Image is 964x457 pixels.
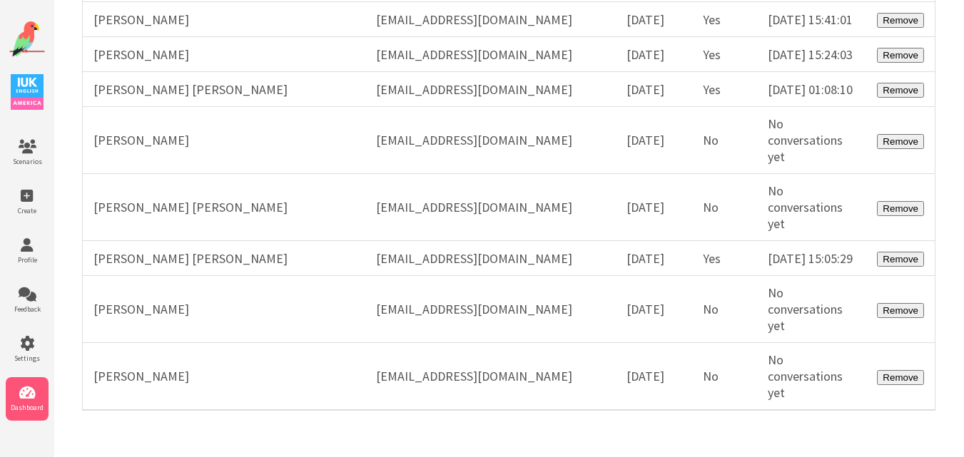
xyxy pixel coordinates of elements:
[365,276,616,343] td: [EMAIL_ADDRESS][DOMAIN_NAME]
[757,37,866,72] td: [DATE] 15:24:03
[877,48,924,63] button: Remove
[365,241,616,276] td: [EMAIL_ADDRESS][DOMAIN_NAME]
[616,2,692,37] td: [DATE]
[757,276,866,343] td: No conversations yet
[6,206,49,215] span: Create
[6,403,49,412] span: Dashboard
[83,276,366,343] td: [PERSON_NAME]
[616,72,692,107] td: [DATE]
[83,343,366,411] td: [PERSON_NAME]
[616,107,692,174] td: [DATE]
[692,174,757,241] td: No
[757,241,866,276] td: [DATE] 15:05:29
[365,72,616,107] td: [EMAIL_ADDRESS][DOMAIN_NAME]
[877,252,924,267] button: Remove
[757,72,866,107] td: [DATE] 01:08:10
[616,343,692,411] td: [DATE]
[877,370,924,385] button: Remove
[11,74,44,110] img: IUK Logo
[83,2,366,37] td: [PERSON_NAME]
[365,2,616,37] td: [EMAIL_ADDRESS][DOMAIN_NAME]
[757,174,866,241] td: No conversations yet
[757,2,866,37] td: [DATE] 15:41:01
[83,241,366,276] td: [PERSON_NAME] [PERSON_NAME]
[365,174,616,241] td: [EMAIL_ADDRESS][DOMAIN_NAME]
[6,157,49,166] span: Scenarios
[616,37,692,72] td: [DATE]
[83,174,366,241] td: [PERSON_NAME] [PERSON_NAME]
[83,72,366,107] td: [PERSON_NAME] [PERSON_NAME]
[757,343,866,411] td: No conversations yet
[877,134,924,149] button: Remove
[877,13,924,28] button: Remove
[692,276,757,343] td: No
[692,72,757,107] td: Yes
[616,174,692,241] td: [DATE]
[877,303,924,318] button: Remove
[692,343,757,411] td: No
[6,255,49,265] span: Profile
[365,107,616,174] td: [EMAIL_ADDRESS][DOMAIN_NAME]
[692,241,757,276] td: Yes
[877,83,924,98] button: Remove
[616,276,692,343] td: [DATE]
[692,107,757,174] td: No
[6,304,49,314] span: Feedback
[365,343,616,411] td: [EMAIL_ADDRESS][DOMAIN_NAME]
[365,37,616,72] td: [EMAIL_ADDRESS][DOMAIN_NAME]
[83,37,366,72] td: [PERSON_NAME]
[692,2,757,37] td: Yes
[616,241,692,276] td: [DATE]
[877,201,924,216] button: Remove
[757,107,866,174] td: No conversations yet
[6,354,49,363] span: Settings
[692,37,757,72] td: Yes
[83,107,366,174] td: [PERSON_NAME]
[9,21,45,57] img: Website Logo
